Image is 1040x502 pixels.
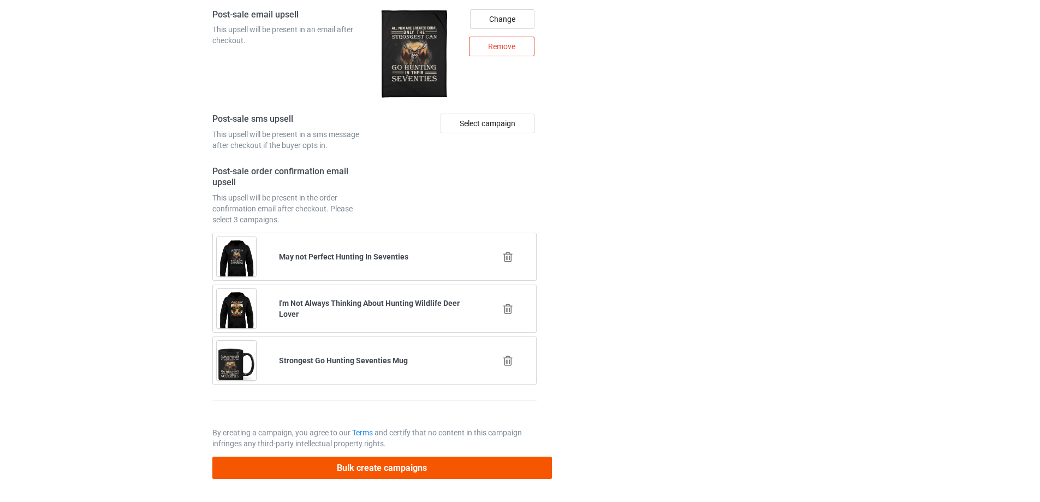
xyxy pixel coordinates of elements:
p: By creating a campaign, you agree to our and certify that no content in this campaign infringes a... [212,427,537,449]
div: Select campaign [441,114,534,133]
b: May not Perfect Hunting In Seventies [279,252,408,261]
div: Remove [469,37,534,56]
b: I'm Not Always Thinking About Hunting Wildlife Deer Lover [279,299,460,318]
div: Change [470,9,534,29]
a: Terms [352,428,373,437]
img: regular.jpg [378,9,450,99]
div: This upsell will be present in a sms message after checkout if the buyer opts in. [212,129,371,151]
div: This upsell will be present in the order confirmation email after checkout. Please select 3 campa... [212,192,371,225]
h4: Post-sale email upsell [212,9,371,21]
h4: Post-sale order confirmation email upsell [212,166,371,188]
b: Strongest Go Hunting Seventies Mug [279,356,408,365]
div: This upsell will be present in an email after checkout. [212,24,371,46]
h4: Post-sale sms upsell [212,114,371,125]
button: Bulk create campaigns [212,457,552,479]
